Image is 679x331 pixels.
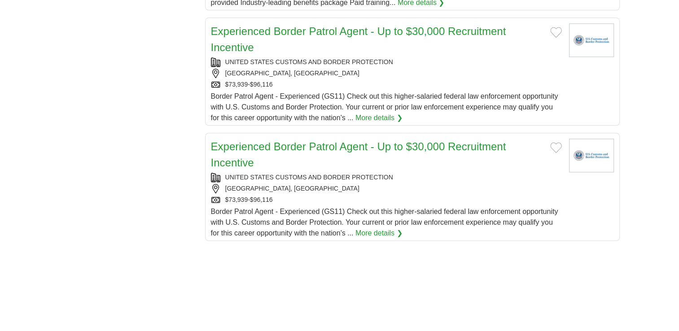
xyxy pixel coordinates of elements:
img: U.S. Customs and Border Protection logo [569,139,614,172]
div: $73,939-$96,116 [211,80,562,89]
div: [GEOGRAPHIC_DATA], [GEOGRAPHIC_DATA] [211,69,562,78]
button: Add to favorite jobs [550,27,562,38]
div: $73,939-$96,116 [211,195,562,205]
a: Experienced Border Patrol Agent - Up to $30,000 Recruitment Incentive [211,140,506,169]
a: More details ❯ [355,113,403,123]
img: U.S. Customs and Border Protection logo [569,23,614,57]
button: Add to favorite jobs [550,142,562,153]
span: Border Patrol Agent - Experienced (GS11) Check out this higher-salaried federal law enforcement o... [211,92,558,122]
a: UNITED STATES CUSTOMS AND BORDER PROTECTION [225,58,393,65]
div: [GEOGRAPHIC_DATA], [GEOGRAPHIC_DATA] [211,184,562,193]
span: Border Patrol Agent - Experienced (GS11) Check out this higher-salaried federal law enforcement o... [211,208,558,237]
a: UNITED STATES CUSTOMS AND BORDER PROTECTION [225,174,393,181]
a: More details ❯ [355,228,403,239]
a: Experienced Border Patrol Agent - Up to $30,000 Recruitment Incentive [211,25,506,53]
